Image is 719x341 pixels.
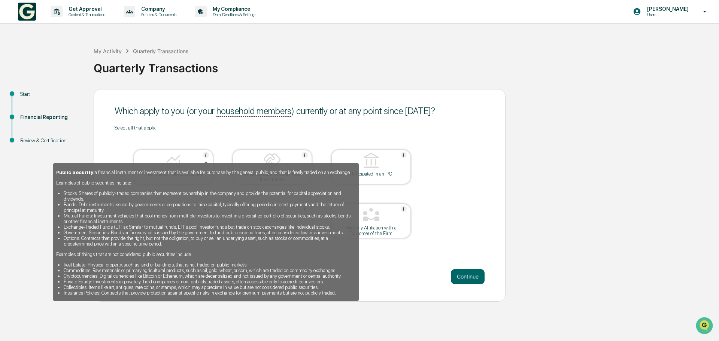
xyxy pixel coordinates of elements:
li: Collectibles: Items like art, antiques, rare coins, or stamps, which may appreciate in value but ... [64,284,356,290]
li: Private Equity: Investments in privately-held companies or non-publicly traded assets, often acce... [64,279,356,284]
p: Examples of things that are not considered public securities include: [56,252,356,257]
button: Start new chat [127,60,136,68]
li: Cryptocurrencies: Digital currencies like Bitcoin or Ethereum, which are decentralized and not is... [64,273,356,279]
div: Select all that apply. [115,125,485,131]
li: Insurance Policies: Contracts that provide protection against specific risks in exchange for prem... [64,290,356,296]
div: Quarterly Transactions [133,48,188,54]
p: [PERSON_NAME] [641,6,692,12]
img: Help [203,152,209,158]
p: a financial instrument or investment that is available for purchase by the general public, and th... [56,170,356,175]
img: Help [401,206,407,212]
li: Mutual Funds: Investment vehicles that pool money from multiple investors to invest in a diversif... [64,213,356,224]
div: 🗄️ [54,95,60,101]
li: Bonds: Debt instruments issued by governments or corporations to raise capital, typically offerin... [64,202,356,213]
a: 🗄️Attestations [51,91,96,105]
li: Stocks: Shares of publicly-traded companies that represent ownership in the company and provide t... [64,191,356,202]
li: Real Estate: Physical property, such as land or buildings, that is not traded on public markets. [64,262,356,268]
span: Attestations [62,94,93,102]
button: Continue [451,269,485,284]
div: Review & Certification [20,137,82,144]
li: Commodities: Raw materials or primary agricultural products, such as oil, gold, wheat, or corn, w... [64,268,356,273]
div: My Activity [94,48,122,54]
p: Content & Transactions [63,12,109,17]
img: Participated in an IPO [362,152,380,170]
img: 1746055101610-c473b297-6a78-478c-a979-82029cc54cd1 [7,57,21,71]
p: Get Approval [63,6,109,12]
iframe: Open customer support [695,316,715,337]
p: How can we help? [7,16,136,28]
u: household members [216,106,291,117]
div: Which apply to you (or your ) currently or at any point since [DATE] ? [115,106,485,116]
span: Pylon [75,127,91,133]
span: Preclearance [15,94,48,102]
a: Powered byPylon [53,127,91,133]
span: Data Lookup [15,109,47,116]
li: Options: Contracts that provide the right, but not the obligation, to buy or sell an underlying a... [64,235,356,247]
p: Company [135,6,180,12]
li: Exchange-Traded Funds (ETFs): Similar to mutual funds, ETFs pool investor funds but trade on stoc... [64,224,356,230]
div: Financial Reporting [20,113,82,121]
p: Policies & Documents [135,12,180,17]
img: Help [401,152,407,158]
strong: Public Security: [56,170,95,175]
p: Data, Deadlines & Settings [207,12,260,17]
img: logo [18,3,36,21]
img: Help [302,152,308,158]
div: Quarterly Transactions [94,55,715,75]
a: 🖐️Preclearance [4,91,51,105]
div: 🖐️ [7,95,13,101]
p: Users [641,12,692,17]
div: We're available if you need us! [25,65,95,71]
img: Had Any Affiliation with a Customer of the Firm [362,206,380,224]
a: 🔎Data Lookup [4,106,50,119]
div: 🔎 [7,109,13,115]
p: Examples of public securities include: [56,180,356,186]
img: Held/Traded Public Securities [164,152,182,170]
div: Start new chat [25,57,123,65]
li: Government Securities: Bonds or Treasury bills issued by the government to fund public expenditur... [64,230,356,235]
p: My Compliance [207,6,260,12]
img: Owned, Bought, or Sold Private Investments [263,152,281,170]
div: Participated in an IPO [337,171,405,177]
div: Had Any Affiliation with a Customer of the Firm [337,225,405,236]
div: Start [20,90,82,98]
